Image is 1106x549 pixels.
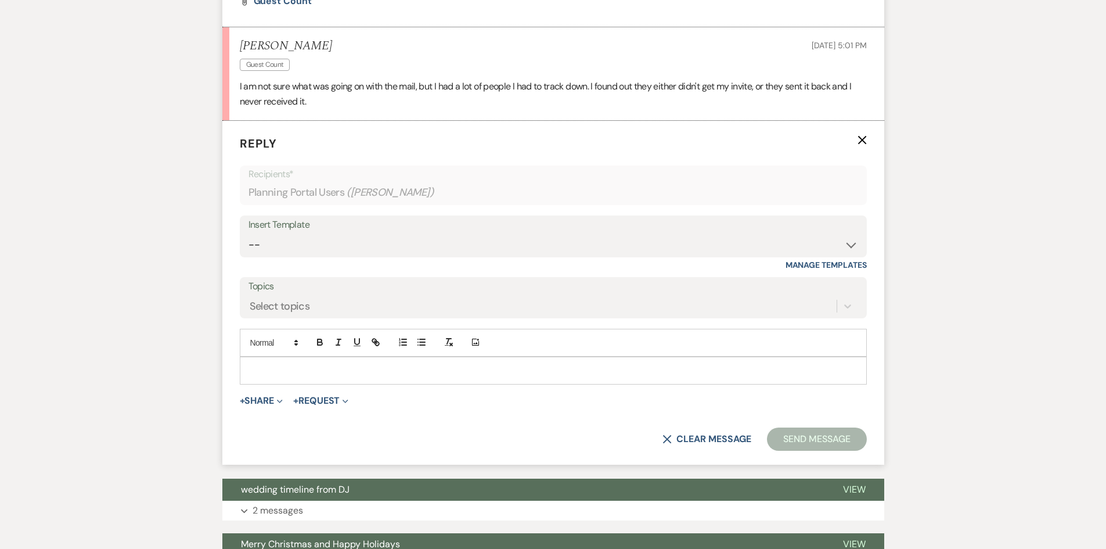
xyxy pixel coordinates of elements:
[253,503,303,518] p: 2 messages
[293,396,298,406] span: +
[824,479,884,501] button: View
[248,167,858,182] p: Recipients*
[240,396,283,406] button: Share
[767,428,866,451] button: Send Message
[662,435,751,444] button: Clear message
[812,40,866,51] span: [DATE] 5:01 PM
[222,501,884,521] button: 2 messages
[240,136,277,151] span: Reply
[786,260,867,270] a: Manage Templates
[347,185,434,200] span: ( [PERSON_NAME] )
[240,79,867,109] p: I am not sure what was going on with the mail, but I had a lot of people I had to track down. I f...
[250,298,310,314] div: Select topics
[240,396,245,406] span: +
[843,483,866,496] span: View
[241,483,350,496] span: wedding timeline from DJ
[240,59,290,71] span: Guest Count
[248,217,858,234] div: Insert Template
[240,39,332,53] h5: [PERSON_NAME]
[248,181,858,204] div: Planning Portal Users
[222,479,824,501] button: wedding timeline from DJ
[293,396,348,406] button: Request
[248,278,858,295] label: Topics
